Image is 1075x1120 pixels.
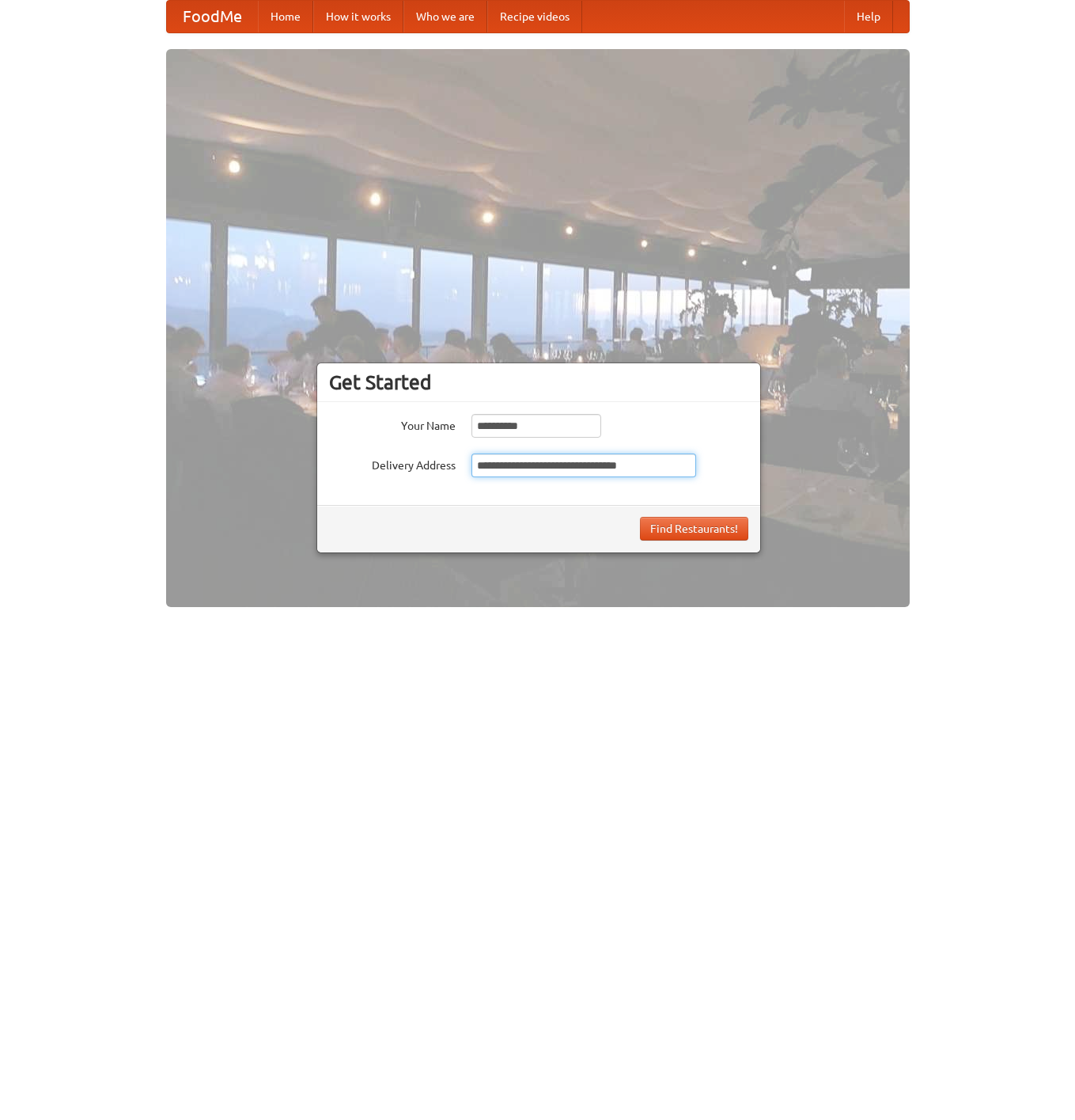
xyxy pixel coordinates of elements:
a: Recipe videos [487,1,582,32]
label: Delivery Address [329,454,456,473]
a: How it works [313,1,403,32]
a: Home [258,1,313,32]
a: FoodMe [167,1,258,32]
h3: Get Started [329,370,748,394]
a: Help [844,1,893,32]
label: Your Name [329,414,456,434]
a: Who we are [403,1,487,32]
button: Find Restaurants! [640,517,748,541]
